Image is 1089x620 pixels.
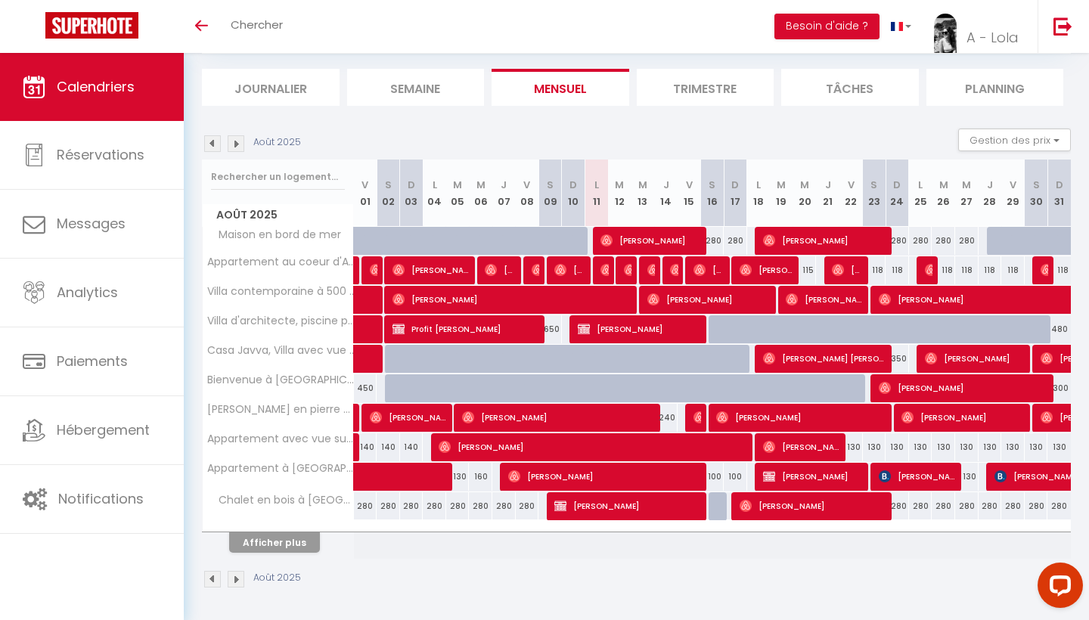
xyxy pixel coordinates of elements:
th: 27 [955,160,979,227]
span: Hébergement [57,420,150,439]
div: 130 [886,433,909,461]
li: Mensuel [492,69,629,106]
abbr: L [433,178,437,192]
th: 19 [770,160,793,227]
abbr: M [939,178,948,192]
abbr: S [1033,178,1040,192]
button: Besoin d'aide ? [774,14,880,39]
span: [PERSON_NAME] [439,432,751,461]
abbr: M [453,178,462,192]
span: [PERSON_NAME] [670,256,678,284]
input: Rechercher un logement... [211,163,345,191]
th: 29 [1001,160,1025,227]
div: 140 [354,433,377,461]
th: 16 [700,160,724,227]
div: 280 [700,227,724,255]
div: 118 [886,256,909,284]
abbr: D [1056,178,1063,192]
span: Villa contemporaine à 500 mètres de la plage ! [205,286,356,297]
span: [PERSON_NAME] [392,256,470,284]
abbr: L [756,178,761,192]
abbr: D [731,178,739,192]
abbr: D [408,178,415,192]
abbr: J [663,178,669,192]
span: Messages [57,214,126,233]
th: 06 [469,160,492,227]
th: 17 [724,160,747,227]
abbr: S [870,178,877,192]
span: [PERSON_NAME] [PERSON_NAME] [763,344,888,373]
div: 130 [863,433,886,461]
li: Journalier [202,69,340,106]
div: 280 [1047,492,1071,520]
span: Casa Javva, Villa avec vue mer [205,345,356,356]
span: [PERSON_NAME] [485,256,516,284]
div: 118 [932,256,955,284]
span: [PERSON_NAME] [647,256,655,284]
span: [PERSON_NAME] [392,285,634,314]
span: [PERSON_NAME] [879,374,1050,402]
div: 100 [700,463,724,491]
span: [PERSON_NAME] [462,403,657,432]
abbr: L [594,178,599,192]
th: 03 [400,160,423,227]
li: Semaine [347,69,485,106]
div: 130 [932,433,955,461]
div: 280 [955,492,979,520]
th: 10 [562,160,585,227]
abbr: M [777,178,786,192]
th: 14 [654,160,678,227]
div: 140 [377,433,400,461]
th: 26 [932,160,955,227]
span: Chalet en bois à [GEOGRAPHIC_DATA] [205,492,356,509]
span: [PERSON_NAME] [647,285,772,314]
div: 280 [423,492,446,520]
span: Appartement avec vue sur la mer dans résidence avec piscine et accès direct à la plage [205,433,356,445]
th: 07 [492,160,516,227]
div: 280 [979,492,1002,520]
div: 280 [400,492,423,520]
abbr: S [709,178,715,192]
div: 280 [932,492,955,520]
span: [PERSON_NAME] [740,256,794,284]
span: [PERSON_NAME] [716,403,888,432]
div: 118 [1001,256,1025,284]
button: Afficher plus [229,532,320,553]
span: [PERSON_NAME] [1041,256,1048,284]
div: 118 [955,256,979,284]
div: 280 [492,492,516,520]
div: 650 [538,315,562,343]
div: 140 [400,433,423,461]
span: [PERSON_NAME] [786,285,864,314]
abbr: V [1010,178,1016,192]
div: 280 [446,492,470,520]
li: Planning [926,69,1064,106]
span: Analytics [57,283,118,302]
iframe: LiveChat chat widget [1025,556,1089,620]
div: 280 [1001,492,1025,520]
div: 130 [979,433,1002,461]
span: [PERSON_NAME] [693,256,724,284]
img: Super Booking [45,12,138,39]
th: 01 [354,160,377,227]
div: 280 [932,227,955,255]
th: 24 [886,160,909,227]
span: [PERSON_NAME] [600,256,608,284]
span: Paiements [57,352,128,370]
span: Août 2025 [203,204,353,226]
span: [PERSON_NAME] [879,462,957,491]
p: Août 2025 [253,135,301,150]
div: 118 [1047,256,1071,284]
th: 05 [446,160,470,227]
span: Appartement au coeur d'Ajaccio [205,256,356,268]
a: [PERSON_NAME] [354,256,361,285]
span: [PERSON_NAME] en pierre en bord de mer [205,404,356,415]
abbr: J [501,178,507,192]
div: 280 [886,492,909,520]
div: 280 [724,227,747,255]
div: 130 [955,463,979,491]
span: [PERSON_NAME] [693,403,701,432]
div: 280 [886,227,909,255]
span: Appartement à [GEOGRAPHIC_DATA] avec vue sur la mer [205,463,356,474]
th: 09 [538,160,562,227]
